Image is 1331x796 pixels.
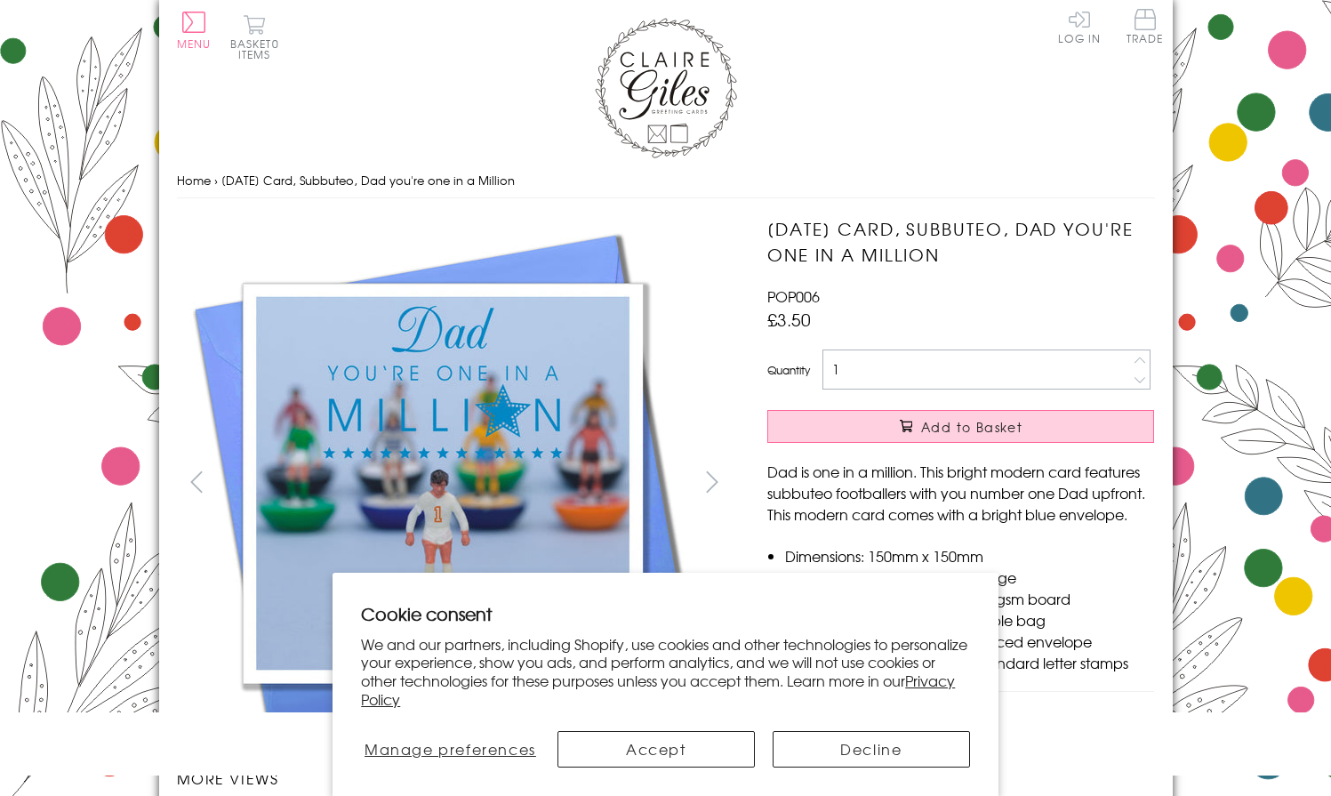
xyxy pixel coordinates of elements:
h3: More views [177,768,733,789]
button: Decline [773,731,970,768]
img: Father's Day Card, Subbuteo, Dad you're one in a Million [177,216,710,750]
span: POP006 [767,285,820,307]
span: 0 items [238,36,279,62]
span: £3.50 [767,307,811,332]
span: [DATE] Card, Subbuteo, Dad you're one in a Million [221,172,515,189]
button: Manage preferences [361,731,539,768]
p: Dad is one in a million. This bright modern card features subbuteo footballers with you number on... [767,461,1154,525]
button: next [692,462,732,502]
li: Dimensions: 150mm x 150mm [785,545,1154,567]
label: Quantity [767,362,810,378]
h2: Cookie consent [361,601,970,626]
li: Blank inside for your own message [785,567,1154,588]
a: Trade [1127,9,1164,47]
span: Add to Basket [921,418,1022,436]
button: Add to Basket [767,410,1154,443]
a: Home [177,172,211,189]
button: Accept [557,731,755,768]
button: prev [177,462,217,502]
span: Menu [177,36,212,52]
span: › [214,172,218,189]
span: Trade [1127,9,1164,44]
img: Claire Giles Greetings Cards [595,18,737,158]
span: Manage preferences [365,738,536,760]
button: Basket0 items [230,14,279,60]
button: Menu [177,12,212,49]
a: Privacy Policy [361,670,955,710]
h1: [DATE] Card, Subbuteo, Dad you're one in a Million [767,216,1154,268]
a: Log In [1058,9,1101,44]
nav: breadcrumbs [177,163,1155,199]
p: We and our partners, including Shopify, use cookies and other technologies to personalize your ex... [361,635,970,709]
